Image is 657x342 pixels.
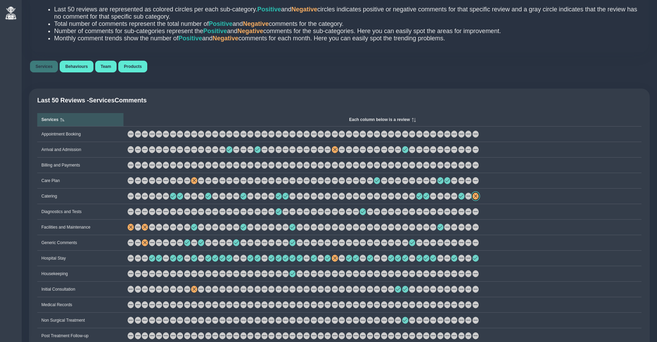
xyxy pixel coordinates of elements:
span: Negative [243,20,269,27]
span: Products [124,64,142,69]
li: Total number of comments represent the total number of and comments for the category. [54,20,645,28]
td: Non Surgical Treatment [37,313,123,328]
span: Negative [291,6,317,13]
button: Products [118,61,147,72]
span: Each column below is a review [349,117,410,122]
img: ReviewElf Logo [5,6,17,20]
span: Negative [212,35,238,42]
td: Generic Comments [37,235,123,251]
td: Care Plan [37,173,123,189]
li: Number of comments for sub-categories represent the and comments for the sub-categories. Here you... [54,28,645,35]
td: Billing and Payments [37,158,123,173]
li: Monthly comment trends show the number of and comments for each month. Here you can easily spot t... [54,35,645,42]
td: Appointment Booking [37,127,123,142]
span: Negative [237,28,263,34]
td: Housekeeping [37,266,123,282]
span: Positive [257,6,281,13]
span: Behaviours [65,64,88,69]
li: Last 50 reviews are represented as colored circles per each sub-category. and circles indicates p... [54,6,645,20]
button: Team [95,61,117,72]
span: Services [41,117,58,122]
span: Team [101,64,111,69]
td: Initial Consultation [37,282,123,297]
td: Arrival and Admission [37,142,123,158]
td: Facilities and Maintenance [37,220,123,235]
td: Hospital Stay [37,251,123,266]
td: Medical Records [37,297,123,313]
h4: Last 50 Reviews - Services Comments [37,97,147,104]
span: Positive [203,28,227,34]
button: Behaviours [60,61,93,72]
span: Positive [178,35,202,42]
span: Positive [209,20,232,27]
td: Diagnostics and Tests [37,204,123,220]
td: Catering [37,189,123,204]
